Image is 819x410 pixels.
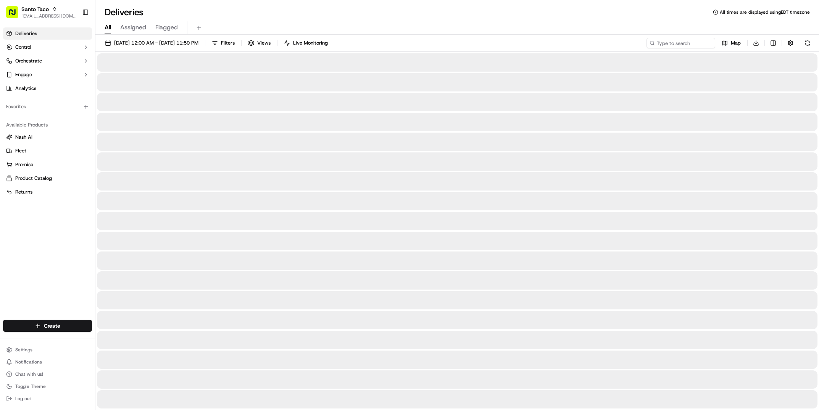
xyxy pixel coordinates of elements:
button: Control [3,41,92,53]
a: Returns [6,189,89,195]
button: Chat with us! [3,369,92,380]
button: Promise [3,159,92,171]
span: Filters [221,40,235,46]
span: All [105,23,111,32]
span: Views [257,40,271,46]
input: Type to search [646,38,715,48]
span: Flagged [155,23,178,32]
a: Promise [6,161,89,168]
button: Notifications [3,357,92,367]
button: Log out [3,393,92,404]
a: Analytics [3,82,92,94]
button: Product Catalog [3,172,92,184]
span: Product Catalog [15,175,52,182]
span: Notifications [15,359,42,365]
span: Analytics [15,85,36,92]
a: Nash AI [6,134,89,141]
button: Create [3,320,92,332]
h1: Deliveries [105,6,143,18]
span: Orchestrate [15,58,42,64]
span: Control [15,44,31,51]
span: Toggle Theme [15,383,46,389]
button: Orchestrate [3,55,92,67]
span: Assigned [120,23,146,32]
span: Deliveries [15,30,37,37]
button: Settings [3,344,92,355]
span: Engage [15,71,32,78]
span: Fleet [15,147,26,154]
span: Chat with us! [15,371,43,377]
span: All times are displayed using EDT timezone [720,9,810,15]
span: Promise [15,161,33,168]
a: Fleet [6,147,89,154]
div: Favorites [3,101,92,113]
button: Santo Taco [21,5,49,13]
span: [DATE] 12:00 AM - [DATE] 11:59 PM [114,40,198,46]
button: Views [245,38,274,48]
button: Engage [3,69,92,81]
button: [DATE] 12:00 AM - [DATE] 11:59 PM [102,38,202,48]
a: Product Catalog [6,175,89,182]
span: Create [44,322,60,330]
button: Returns [3,186,92,198]
span: Nash AI [15,134,32,141]
button: Live Monitoring [281,38,331,48]
button: Santo Taco[EMAIL_ADDRESS][DOMAIN_NAME] [3,3,79,21]
button: Nash AI [3,131,92,143]
button: [EMAIL_ADDRESS][DOMAIN_NAME] [21,13,76,19]
span: Log out [15,396,31,402]
span: Map [731,40,741,46]
a: Deliveries [3,27,92,40]
span: Returns [15,189,32,195]
button: Refresh [802,38,813,48]
div: Available Products [3,119,92,131]
button: Map [718,38,744,48]
button: Fleet [3,145,92,157]
span: Live Monitoring [293,40,328,46]
button: Filters [208,38,238,48]
button: Toggle Theme [3,381,92,392]
span: Settings [15,347,32,353]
